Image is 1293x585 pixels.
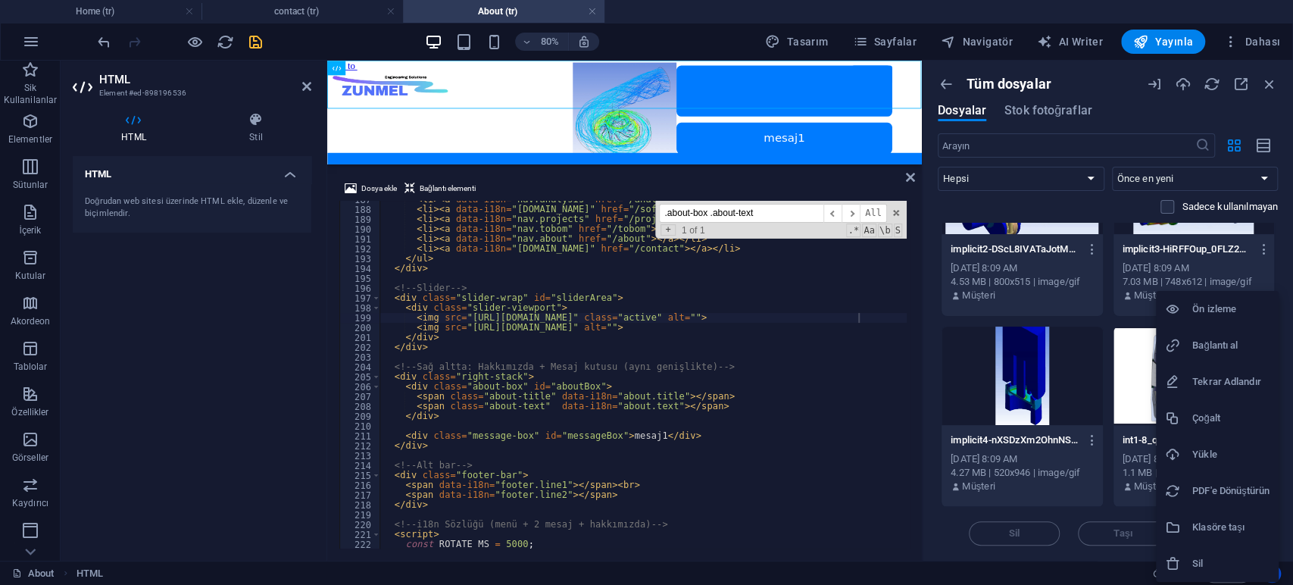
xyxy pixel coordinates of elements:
[1192,555,1270,573] h6: Sil
[1192,409,1270,427] h6: Çoğalt
[1192,482,1270,500] h6: PDF'e Dönüştürün
[1192,373,1270,391] h6: Tekrar Adlandır
[1192,336,1270,355] h6: Bağlantı al
[1192,446,1270,464] h6: Yükle
[1192,518,1270,537] h6: Klasöre taşı
[1192,300,1270,318] h6: Ön izleme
